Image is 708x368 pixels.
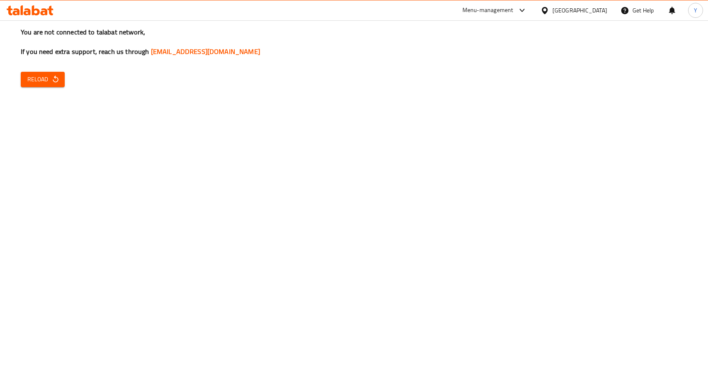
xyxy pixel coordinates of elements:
h3: You are not connected to talabat network, If you need extra support, reach us through [21,27,687,56]
div: [GEOGRAPHIC_DATA] [552,6,607,15]
button: Reload [21,72,65,87]
span: Reload [27,74,58,85]
div: Menu-management [462,5,513,15]
a: [EMAIL_ADDRESS][DOMAIN_NAME] [151,45,260,58]
span: Y [694,6,697,15]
